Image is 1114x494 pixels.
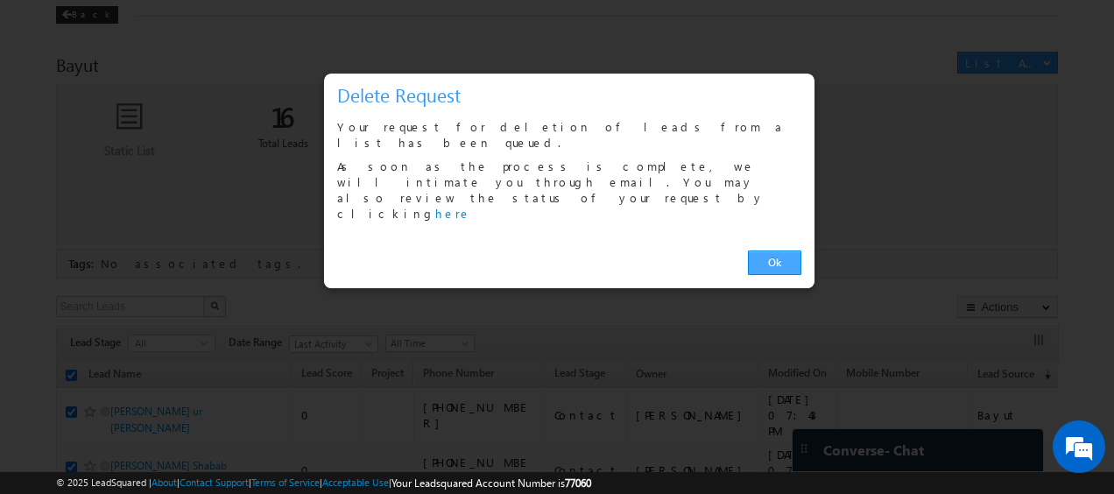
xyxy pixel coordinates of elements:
[56,475,591,491] span: © 2025 LeadSquared | | | | |
[238,378,318,402] em: Start Chat
[391,476,591,490] span: Your Leadsquared Account Number is
[337,80,808,110] h3: Delete Request
[337,159,801,222] p: As soon as the process is complete, we will intimate you through email. You may also review the s...
[152,476,177,488] a: About
[287,9,329,51] div: Minimize live chat window
[748,251,801,275] a: Ok
[23,162,320,364] textarea: Type your message and hit 'Enter'
[435,206,471,221] a: here
[91,92,294,115] div: Chat with us now
[322,476,389,488] a: Acceptable Use
[565,476,591,490] span: 77060
[30,92,74,115] img: d_60004797649_company_0_60004797649
[251,476,320,488] a: Terms of Service
[337,119,801,151] p: Your request for deletion of leads from a list has been queued.
[180,476,249,488] a: Contact Support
